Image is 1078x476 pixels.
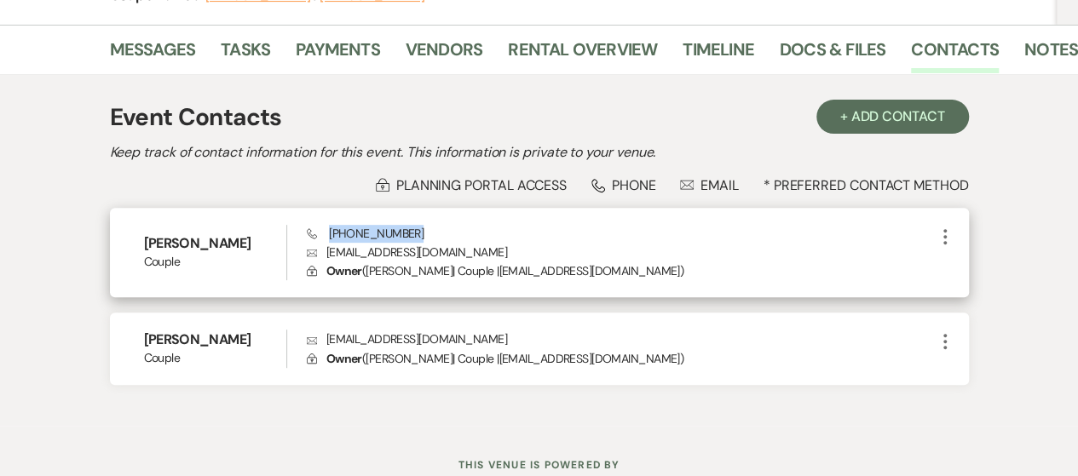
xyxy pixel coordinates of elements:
p: [EMAIL_ADDRESS][DOMAIN_NAME] [307,243,935,261]
a: Messages [110,36,196,73]
button: + Add Contact [816,100,969,134]
div: Planning Portal Access [376,176,567,194]
span: [PHONE_NUMBER] [307,226,424,241]
a: Tasks [221,36,270,73]
h6: [PERSON_NAME] [144,234,286,253]
span: Couple [144,349,286,367]
span: Couple [144,253,286,271]
p: [EMAIL_ADDRESS][DOMAIN_NAME] [307,330,935,348]
span: Owner [326,351,362,366]
h2: Keep track of contact information for this event. This information is private to your venue. [110,142,969,163]
a: Contacts [911,36,999,73]
a: Notes [1024,36,1078,73]
div: Phone [591,176,656,194]
a: Payments [296,36,380,73]
p: ( [PERSON_NAME] | Couple | [EMAIL_ADDRESS][DOMAIN_NAME] ) [307,349,935,368]
a: Docs & Files [780,36,885,73]
h1: Event Contacts [110,100,282,135]
h6: [PERSON_NAME] [144,330,286,349]
div: * Preferred Contact Method [110,176,969,194]
a: Rental Overview [508,36,657,73]
p: ( [PERSON_NAME] | Couple | [EMAIL_ADDRESS][DOMAIN_NAME] ) [307,261,935,280]
a: Vendors [406,36,482,73]
span: Owner [326,263,362,278]
div: Email [680,176,739,194]
a: Timeline [683,36,754,73]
